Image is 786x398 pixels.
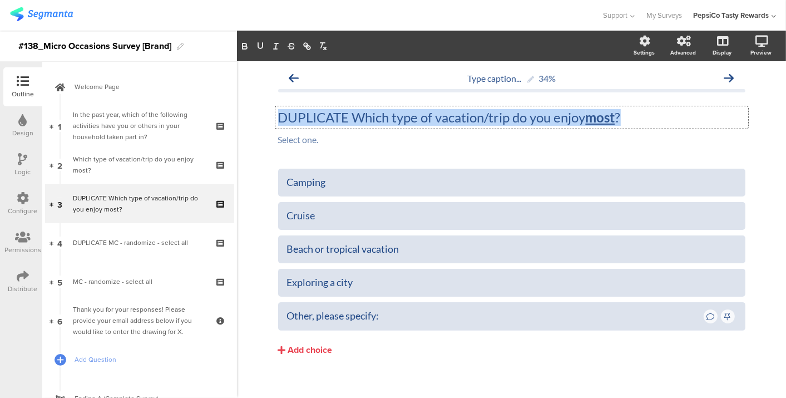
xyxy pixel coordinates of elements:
p: Select one. [278,134,745,145]
span: 4 [57,237,62,249]
div: Beach or tropical vacation [287,243,736,255]
div: PepsiCo Tasty Rewards [693,10,769,21]
div: Distribute [8,284,38,294]
div: Exploring a city [287,276,736,289]
div: Settings [634,48,655,57]
span: 3 [57,198,62,210]
a: 1 In the past year, which of the following activities have you or others in your household taken ... [45,106,234,145]
span: 2 [57,159,62,171]
div: Permissions [4,245,41,255]
a: 5 MC - randomize - select all [45,262,234,301]
p: DUPLICATE Which type of vacation/trip do you enjoy ? [278,109,745,126]
div: DUPLICATE Which type of vacation/trip do you enjoy m ost? [73,193,206,215]
span: 5 [57,276,62,288]
a: 2 Which type of vacation/trip do you enjoy m ost? [45,145,234,184]
span: 6 [57,315,62,327]
span: Support [604,10,628,21]
div: Display [713,48,731,57]
div: Other, please specify: [287,309,702,322]
div: Logic [15,167,31,177]
div: Which type of vacation/trip do you enjoy m ost? [73,154,206,176]
a: 3 DUPLICATE Which type of vacation/trip do you enjoy m ost? [45,184,234,223]
span: Type caption... [467,73,521,83]
a: 4 DUPLICATE MC - randomize - select all [45,223,234,262]
div: Configure [8,206,38,216]
div: Preview [750,48,772,57]
u: m﻿ost [586,109,615,125]
div: Cruise [287,209,736,222]
div: Outline [12,89,34,99]
div: Design [12,128,33,138]
span: Add Question [75,354,217,365]
span: Welcome Page [75,81,217,92]
div: DUPLICATE MC - randomize - select all [73,237,206,248]
img: segmanta logo [10,7,73,21]
button: Add choice [278,336,745,364]
div: #138_Micro Occasions Survey [Brand] [18,37,171,55]
div: Thank you for your responses! Please provide your email address below if you would like to enter ... [73,304,206,337]
a: 6 Thank you for your responses! Please provide your email address below if you would like to ente... [45,301,234,340]
div: MC - randomize - select all [73,276,206,287]
div: Add choice [288,345,333,356]
div: Camping [287,176,736,189]
div: 34% [538,73,556,83]
span: 1 [58,120,62,132]
div: In the past year, which of the following activities have you or others in your household taken pa... [73,109,206,143]
div: Advanced [670,48,696,57]
a: Welcome Page [45,67,234,106]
